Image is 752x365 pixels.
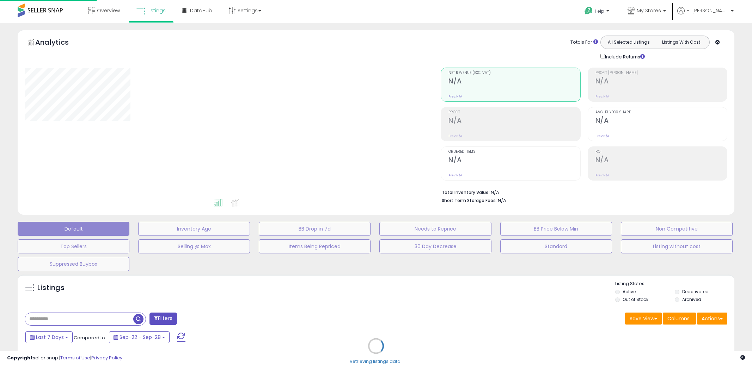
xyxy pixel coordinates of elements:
small: Prev: N/A [595,134,609,138]
button: All Selected Listings [603,38,655,47]
span: Profit [PERSON_NAME] [595,71,727,75]
h2: N/A [448,156,580,165]
i: Get Help [584,6,593,15]
a: Help [579,1,616,23]
button: Selling @ Max [138,239,250,253]
span: Listings [147,7,166,14]
button: Items Being Repriced [259,239,371,253]
small: Prev: N/A [595,94,609,99]
button: Top Sellers [18,239,129,253]
button: Listings With Cost [655,38,707,47]
h2: N/A [595,77,727,87]
span: N/A [498,197,506,204]
button: Needs to Reprice [379,222,491,236]
button: BB Price Below Min [500,222,612,236]
button: Non Competitive [621,222,733,236]
small: Prev: N/A [595,173,609,177]
small: Prev: N/A [448,134,462,138]
strong: Copyright [7,354,33,361]
div: Retrieving listings data.. [350,358,403,365]
span: Avg. Buybox Share [595,111,727,114]
span: Ordered Items [448,150,580,154]
div: seller snap | | [7,355,122,361]
span: Overview [97,7,120,14]
b: Short Term Storage Fees: [442,197,497,203]
button: BB Drop in 7d [259,222,371,236]
button: Listing without cost [621,239,733,253]
a: Hi [PERSON_NAME] [677,7,734,23]
h2: N/A [448,117,580,126]
span: Profit [448,111,580,114]
div: Include Returns [595,52,653,61]
span: ROI [595,150,727,154]
span: Net Revenue (Exc. VAT) [448,71,580,75]
div: Totals For [570,39,598,46]
button: Default [18,222,129,236]
button: 30 Day Decrease [379,239,491,253]
small: Prev: N/A [448,173,462,177]
b: Total Inventory Value: [442,189,490,195]
h2: N/A [595,117,727,126]
li: N/A [442,188,722,196]
span: My Stores [637,7,661,14]
button: Standard [500,239,612,253]
h5: Analytics [35,37,82,49]
span: DataHub [190,7,212,14]
small: Prev: N/A [448,94,462,99]
span: Hi [PERSON_NAME] [686,7,729,14]
h2: N/A [595,156,727,165]
button: Suppressed Buybox [18,257,129,271]
button: Inventory Age [138,222,250,236]
h2: N/A [448,77,580,87]
span: Help [595,8,604,14]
